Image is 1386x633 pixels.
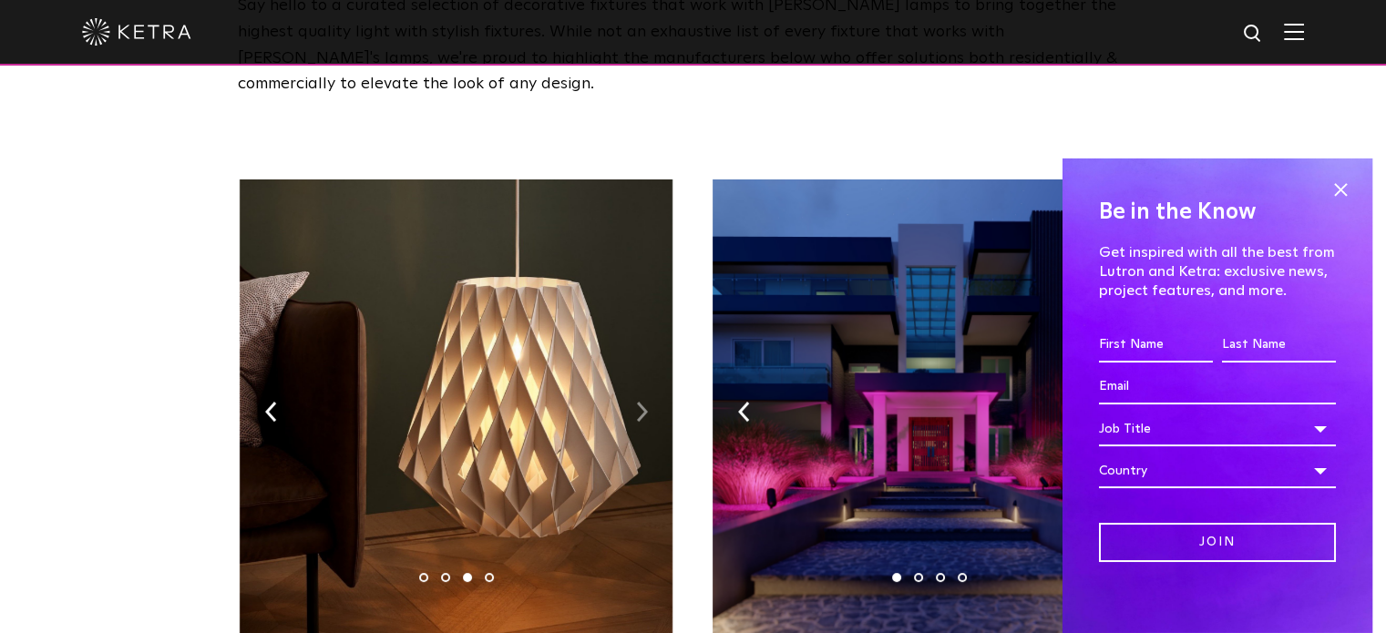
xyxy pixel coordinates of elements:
[1099,328,1213,362] input: First Name
[1099,523,1336,562] input: Join
[1242,23,1265,46] img: search icon
[1099,370,1336,404] input: Email
[636,402,648,422] img: arrow-right-black.svg
[1099,454,1336,488] div: Country
[1222,328,1336,362] input: Last Name
[1284,23,1304,40] img: Hamburger%20Nav.svg
[738,402,750,422] img: arrow-left-black.svg
[1099,243,1336,300] p: Get inspired with all the best from Lutron and Ketra: exclusive news, project features, and more.
[1099,412,1336,446] div: Job Title
[265,402,277,422] img: arrow-left-black.svg
[1099,195,1336,230] h4: Be in the Know
[82,18,191,46] img: ketra-logo-2019-white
